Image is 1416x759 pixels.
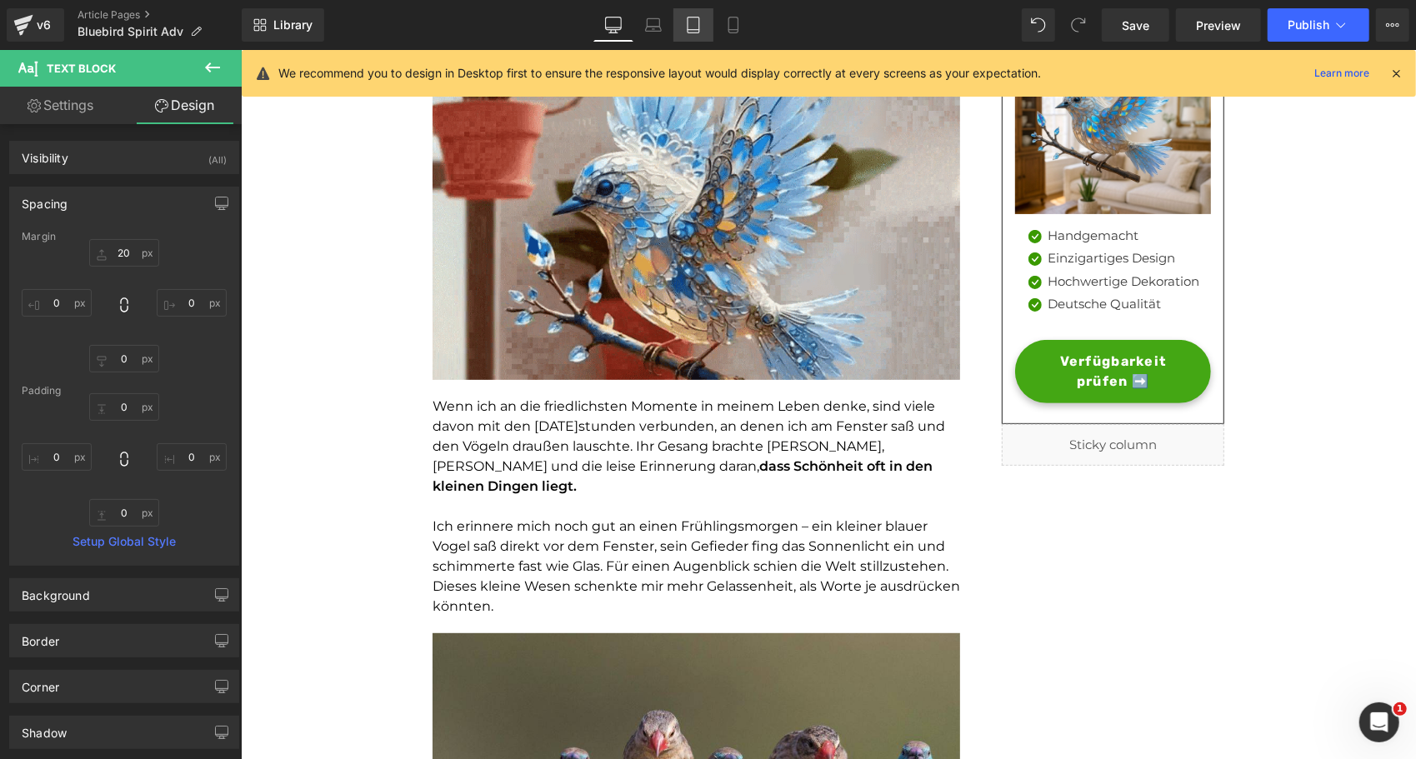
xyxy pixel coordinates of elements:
[192,348,704,424] span: Wenn ich an die friedlichsten Momente in meinem Leben denke, sind viele davon mit den [DATE]stund...
[22,671,59,694] div: Corner
[22,443,92,471] input: 0
[33,14,54,36] div: v6
[278,64,1041,82] p: We recommend you to design in Desktop first to ensure the responsive layout would display correct...
[1022,8,1055,42] button: Undo
[1196,17,1241,34] span: Preview
[22,289,92,317] input: 0
[1308,63,1376,83] a: Learn more
[1122,17,1149,34] span: Save
[47,62,116,75] span: Text Block
[808,177,959,196] p: Handgemacht
[192,468,719,564] span: Ich erinnere mich noch gut an einen Frühlingsmorgen – ein kleiner blauer Vogel saß direkt vor dem...
[808,222,959,242] p: Hochwertige Dekoration
[1062,8,1095,42] button: Redo
[673,8,713,42] a: Tablet
[208,142,227,169] div: (All)
[157,289,227,317] input: 0
[1268,8,1369,42] button: Publish
[633,8,673,42] a: Laptop
[22,385,227,397] div: Padding
[157,443,227,471] input: 0
[22,142,68,165] div: Visibility
[713,8,753,42] a: Mobile
[22,231,227,242] div: Margin
[1176,8,1261,42] a: Preview
[192,348,704,444] font: dass Schönheit oft in den kleinen Dingen liegt.
[22,625,59,648] div: Border
[22,579,90,602] div: Background
[7,8,64,42] a: v6
[593,8,633,42] a: Desktop
[89,239,159,267] input: 0
[808,199,959,218] p: Einzigartiges Design
[22,535,227,548] a: Setup Global Style
[89,393,159,421] input: 0
[1288,18,1329,32] span: Publish
[242,8,324,42] a: New Library
[1393,702,1407,716] span: 1
[78,25,183,38] span: Bluebird Spirit Adv
[89,345,159,372] input: 0
[1359,702,1399,742] iframe: Intercom live chat
[22,717,67,740] div: Shadow
[124,87,245,124] a: Design
[78,8,242,22] a: Article Pages
[774,290,970,353] a: Verfügbarkeit prüfen ➡️
[808,245,959,264] p: Deutsche Qualität
[89,499,159,527] input: 0
[792,302,953,342] span: Verfügbarkeit prüfen ➡️
[273,17,313,32] span: Library
[22,187,68,211] div: Spacing
[1376,8,1409,42] button: More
